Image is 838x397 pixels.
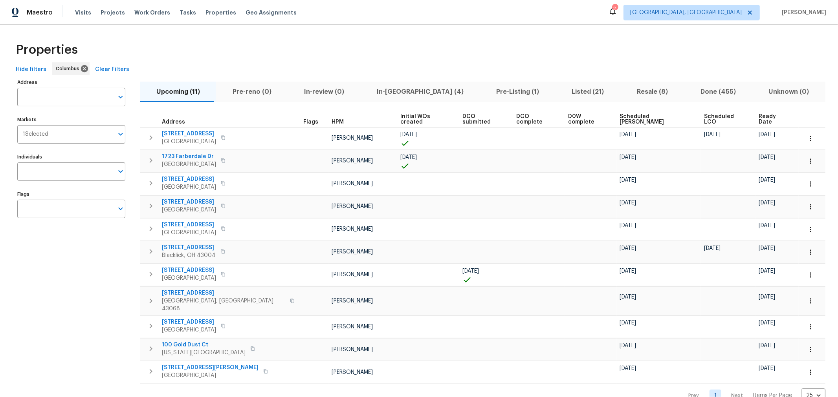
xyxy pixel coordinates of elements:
[704,132,721,137] span: [DATE]
[759,177,775,183] span: [DATE]
[620,366,636,371] span: [DATE]
[462,114,503,125] span: DCO submitted
[620,155,636,160] span: [DATE]
[620,246,636,251] span: [DATE]
[332,119,344,125] span: HPM
[162,119,185,125] span: Address
[620,114,691,125] span: Scheduled [PERSON_NAME]
[180,10,196,15] span: Tasks
[162,318,216,326] span: [STREET_ADDRESS]
[162,244,216,251] span: [STREET_ADDRESS]
[17,155,125,159] label: Individuals
[630,9,742,16] span: [GEOGRAPHIC_DATA], [GEOGRAPHIC_DATA]
[16,46,78,54] span: Properties
[332,181,373,186] span: [PERSON_NAME]
[162,289,285,297] span: [STREET_ADDRESS]
[162,349,246,357] span: [US_STATE][GEOGRAPHIC_DATA]
[620,294,636,300] span: [DATE]
[485,86,551,97] span: Pre-Listing (1)
[162,229,216,237] span: [GEOGRAPHIC_DATA]
[332,158,373,164] span: [PERSON_NAME]
[162,341,246,349] span: 100 Gold Dust Ct
[332,249,373,255] span: [PERSON_NAME]
[221,86,283,97] span: Pre-reno (0)
[205,9,236,16] span: Properties
[620,132,636,137] span: [DATE]
[162,297,285,313] span: [GEOGRAPHIC_DATA], [GEOGRAPHIC_DATA] 43068
[612,5,618,13] div: 2
[246,9,297,16] span: Geo Assignments
[332,226,373,232] span: [PERSON_NAME]
[365,86,475,97] span: In-[GEOGRAPHIC_DATA] (4)
[162,221,216,229] span: [STREET_ADDRESS]
[16,65,46,75] span: Hide filters
[92,62,132,77] button: Clear Filters
[332,370,373,375] span: [PERSON_NAME]
[145,86,211,97] span: Upcoming (11)
[759,343,775,348] span: [DATE]
[759,114,788,125] span: Ready Date
[27,9,53,16] span: Maestro
[779,9,826,16] span: [PERSON_NAME]
[620,177,636,183] span: [DATE]
[13,62,50,77] button: Hide filters
[115,166,126,177] button: Open
[759,155,775,160] span: [DATE]
[620,223,636,228] span: [DATE]
[23,131,48,138] span: 1 Selected
[759,132,775,137] span: [DATE]
[620,320,636,326] span: [DATE]
[162,198,216,206] span: [STREET_ADDRESS]
[759,320,775,326] span: [DATE]
[516,114,555,125] span: DCO complete
[759,294,775,300] span: [DATE]
[162,372,259,379] span: [GEOGRAPHIC_DATA]
[332,324,373,330] span: [PERSON_NAME]
[759,246,775,251] span: [DATE]
[162,326,216,334] span: [GEOGRAPHIC_DATA]
[400,155,417,160] span: [DATE]
[52,62,90,75] div: Columbus
[162,206,216,214] span: [GEOGRAPHIC_DATA]
[332,272,373,277] span: [PERSON_NAME]
[115,203,126,214] button: Open
[75,9,91,16] span: Visits
[115,129,126,140] button: Open
[332,204,373,209] span: [PERSON_NAME]
[400,114,449,125] span: Initial WOs created
[162,364,259,372] span: [STREET_ADDRESS][PERSON_NAME]
[56,65,83,73] span: Columbus
[757,86,821,97] span: Unknown (0)
[162,183,216,191] span: [GEOGRAPHIC_DATA]
[620,200,636,206] span: [DATE]
[759,366,775,371] span: [DATE]
[400,132,417,137] span: [DATE]
[759,223,775,228] span: [DATE]
[759,200,775,206] span: [DATE]
[759,268,775,274] span: [DATE]
[17,192,125,197] label: Flags
[17,80,125,85] label: Address
[620,343,636,348] span: [DATE]
[162,175,216,183] span: [STREET_ADDRESS]
[162,160,216,168] span: [GEOGRAPHIC_DATA]
[162,251,216,259] span: Blacklick, OH 43004
[162,274,216,282] span: [GEOGRAPHIC_DATA]
[292,86,356,97] span: In-review (0)
[689,86,748,97] span: Done (455)
[704,114,745,125] span: Scheduled LCO
[332,347,373,352] span: [PERSON_NAME]
[162,266,216,274] span: [STREET_ADDRESS]
[303,119,318,125] span: Flags
[568,114,607,125] span: D0W complete
[332,135,373,141] span: [PERSON_NAME]
[162,130,216,138] span: [STREET_ADDRESS]
[101,9,125,16] span: Projects
[162,138,216,146] span: [GEOGRAPHIC_DATA]
[95,65,129,75] span: Clear Filters
[620,268,636,274] span: [DATE]
[17,117,125,122] label: Markets
[332,298,373,304] span: [PERSON_NAME]
[704,246,721,251] span: [DATE]
[162,153,216,160] span: 1723 Farberdale Dr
